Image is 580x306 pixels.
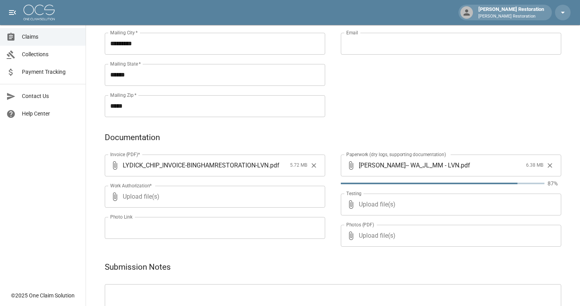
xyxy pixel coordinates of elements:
[346,151,446,158] label: Paperwork (dry logs, supporting documentation)
[110,60,141,67] label: Mailing State
[110,182,152,189] label: Work Authorization*
[11,292,75,299] div: © 2025 One Claim Solution
[110,213,132,220] label: Photo Link
[290,162,307,169] span: 5.72 MB
[475,5,547,20] div: [PERSON_NAME] Restoration
[5,5,20,20] button: open drawer
[308,160,320,171] button: Clear
[269,161,279,170] span: . pdf
[22,110,79,118] span: Help Center
[526,162,543,169] span: 6.38 MB
[346,221,374,228] label: Photos (PDF)
[110,92,137,98] label: Mailing Zip
[123,186,304,208] span: Upload file(s)
[548,180,561,187] p: 87%
[359,225,540,247] span: Upload file(s)
[359,161,459,170] span: [PERSON_NAME]-- WA_JL_MM - LVN
[22,33,79,41] span: Claims
[110,29,138,36] label: Mailing City
[22,92,79,100] span: Contact Us
[110,151,140,158] label: Invoice (PDF)*
[22,68,79,76] span: Payment Tracking
[544,160,556,171] button: Clear
[478,13,544,20] p: [PERSON_NAME] Restoration
[346,29,358,36] label: Email
[23,5,55,20] img: ocs-logo-white-transparent.png
[123,161,269,170] span: LYDICK_CHIP_INVOICE-BINGHAMRESTORATION-LVN
[346,190,362,197] label: Testing
[22,50,79,59] span: Collections
[359,194,540,215] span: Upload file(s)
[459,161,470,170] span: . pdf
